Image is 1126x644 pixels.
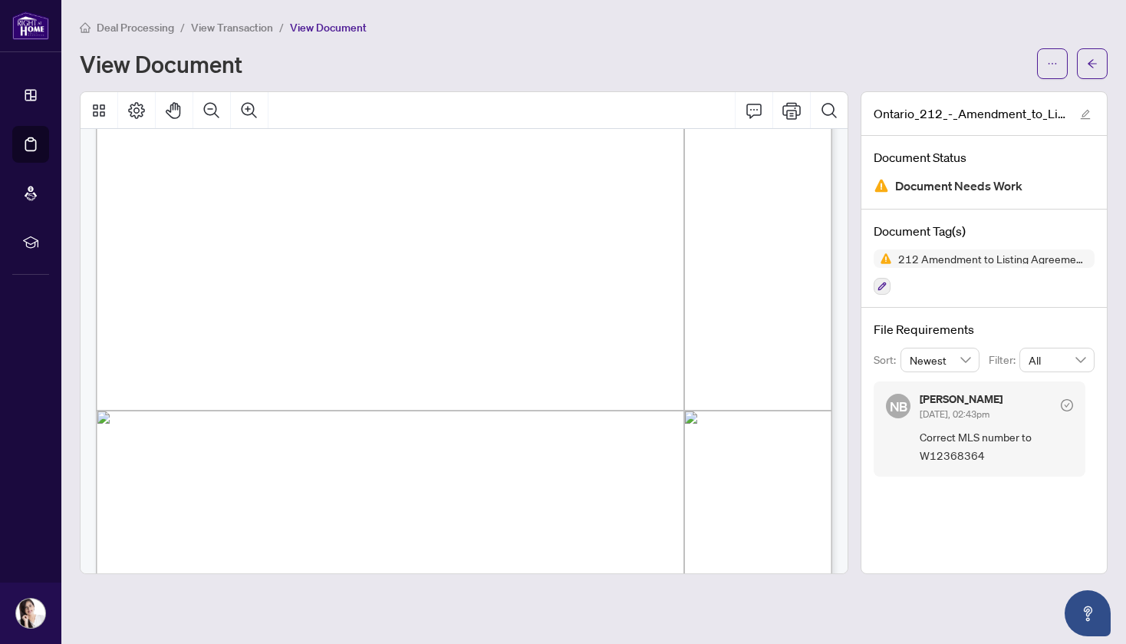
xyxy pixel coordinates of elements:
[80,51,242,76] h1: View Document
[874,148,1095,167] h4: Document Status
[874,249,892,268] img: Status Icon
[290,21,367,35] span: View Document
[920,428,1073,464] span: Correct MLS number to W12368364
[1065,590,1111,636] button: Open asap
[1061,399,1073,411] span: check-circle
[920,408,989,420] span: [DATE], 02:43pm
[874,222,1095,240] h4: Document Tag(s)
[191,21,273,35] span: View Transaction
[16,599,45,628] img: Profile Icon
[1047,58,1058,69] span: ellipsis
[12,12,49,40] img: logo
[874,352,900,368] p: Sort:
[874,320,1095,339] h4: File Requirements
[895,176,1022,197] span: Document Needs Work
[889,396,907,417] span: NB
[279,18,284,36] li: /
[989,352,1019,368] p: Filter:
[874,178,889,193] img: Document Status
[920,394,1003,405] h5: [PERSON_NAME]
[1029,348,1085,372] span: All
[97,21,174,35] span: Deal Processing
[180,18,185,36] li: /
[80,22,91,33] span: home
[910,348,971,372] span: Newest
[1080,109,1091,120] span: edit
[892,253,1095,264] span: 212 Amendment to Listing Agreement - Authority to Offer for Lease Price Change/Extension/Amendmen...
[874,104,1065,123] span: Ontario_212_-_Amendment_to_Listing_Agreement__Authority_to_Offer_f.pdf
[1087,58,1098,69] span: arrow-left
